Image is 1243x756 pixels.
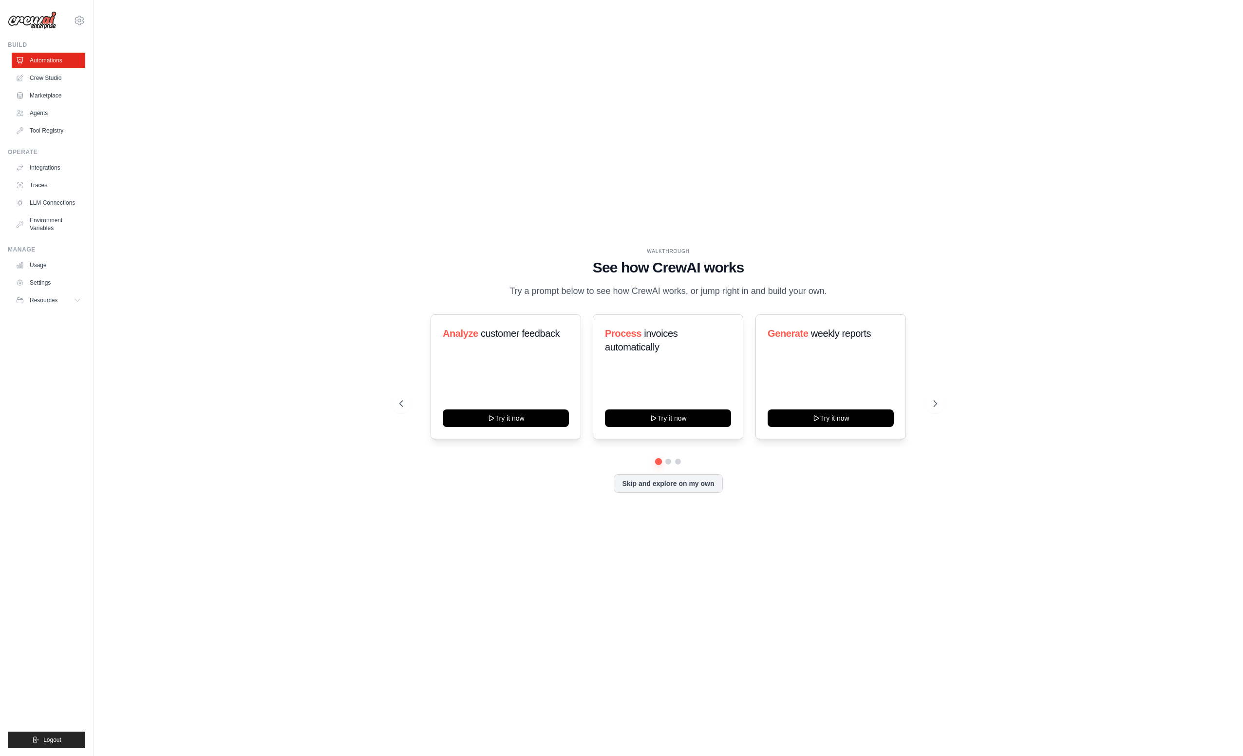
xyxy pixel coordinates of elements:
a: Integrations [12,160,85,175]
a: Automations [12,53,85,68]
span: customer feedback [481,328,560,339]
a: Usage [12,257,85,273]
span: Logout [43,736,61,744]
span: weekly reports [810,328,870,339]
span: Analyze [443,328,478,339]
span: Process [605,328,641,339]
h1: See how CrewAI works [399,259,937,276]
div: Manage [8,246,85,253]
p: Try a prompt below to see how CrewAI works, or jump right in and build your own. [505,284,832,298]
button: Try it now [605,409,731,427]
a: LLM Connections [12,195,85,211]
button: Skip and explore on my own [614,474,722,493]
div: Build [8,41,85,49]
span: invoices automatically [605,328,678,352]
button: Logout [8,732,85,748]
img: Logo [8,11,56,30]
a: Settings [12,275,85,291]
button: Try it now [768,409,894,427]
a: Agents [12,105,85,121]
span: Resources [30,296,57,304]
a: Tool Registry [12,123,85,138]
span: Generate [768,328,809,339]
div: Operate [8,148,85,156]
button: Try it now [443,409,569,427]
a: Environment Variables [12,213,85,236]
a: Marketplace [12,88,85,103]
button: Resources [12,292,85,308]
div: WALKTHROUGH [399,248,937,255]
a: Crew Studio [12,70,85,86]
a: Traces [12,177,85,193]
